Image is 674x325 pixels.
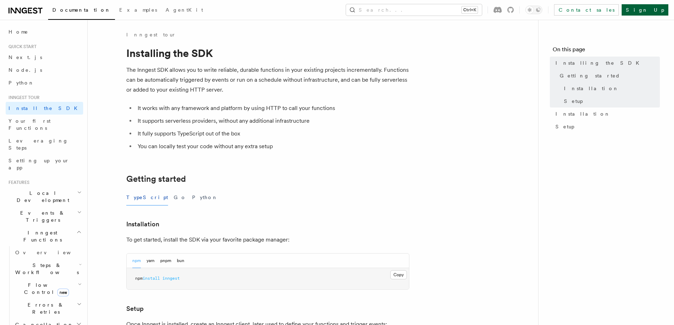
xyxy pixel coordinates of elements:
[115,2,161,19] a: Examples
[136,141,409,151] li: You can locally test your code without any extra setup
[8,118,51,131] span: Your first Functions
[8,67,42,73] span: Node.js
[6,187,83,207] button: Local Development
[6,207,83,226] button: Events & Triggers
[126,219,159,229] a: Installation
[48,2,115,20] a: Documentation
[8,105,82,111] span: Install the SDK
[6,209,77,224] span: Events & Triggers
[8,80,34,86] span: Python
[12,246,83,259] a: Overview
[6,76,83,89] a: Python
[8,158,69,170] span: Setting up your app
[126,47,409,59] h1: Installing the SDK
[554,4,619,16] a: Contact sales
[555,110,610,117] span: Installation
[126,31,176,38] a: Inngest tour
[136,103,409,113] li: It works with any framework and platform by using HTTP to call your functions
[6,44,36,50] span: Quick start
[8,28,28,35] span: Home
[126,304,144,314] a: Setup
[126,65,409,95] p: The Inngest SDK allows you to write reliable, durable functions in your existing projects increme...
[177,254,184,268] button: bun
[12,301,77,315] span: Errors & Retries
[12,298,83,318] button: Errors & Retries
[555,59,644,66] span: Installing the SDK
[136,129,409,139] li: It fully supports TypeScript out of the box
[52,7,111,13] span: Documentation
[346,4,482,16] button: Search...Ctrl+K
[564,98,583,105] span: Setup
[126,174,186,184] a: Getting started
[561,95,660,108] a: Setup
[557,69,660,82] a: Getting started
[12,262,79,276] span: Steps & Workflows
[162,276,180,281] span: inngest
[6,154,83,174] a: Setting up your app
[390,270,407,279] button: Copy
[555,123,574,130] span: Setup
[6,64,83,76] a: Node.js
[8,138,68,151] span: Leveraging Steps
[143,276,160,281] span: install
[6,51,83,64] a: Next.js
[174,190,186,205] button: Go
[560,72,620,79] span: Getting started
[6,95,40,100] span: Inngest tour
[126,190,168,205] button: TypeScript
[136,116,409,126] li: It supports serverless providers, without any additional infrastructure
[12,259,83,279] button: Steps & Workflows
[622,4,668,16] a: Sign Up
[6,25,83,38] a: Home
[6,180,29,185] span: Features
[553,57,660,69] a: Installing the SDK
[12,282,78,296] span: Flow Control
[119,7,157,13] span: Examples
[12,279,83,298] button: Flow Controlnew
[6,134,83,154] a: Leveraging Steps
[525,6,542,14] button: Toggle dark mode
[462,6,478,13] kbd: Ctrl+K
[6,226,83,246] button: Inngest Functions
[161,2,207,19] a: AgentKit
[192,190,218,205] button: Python
[6,102,83,115] a: Install the SDK
[132,254,141,268] button: npm
[6,190,77,204] span: Local Development
[126,235,409,245] p: To get started, install the SDK via your favorite package manager:
[6,229,76,243] span: Inngest Functions
[8,54,42,60] span: Next.js
[564,85,619,92] span: Installation
[57,289,69,296] span: new
[561,82,660,95] a: Installation
[15,250,88,255] span: Overview
[135,276,143,281] span: npm
[553,108,660,120] a: Installation
[6,115,83,134] a: Your first Functions
[146,254,155,268] button: yarn
[553,120,660,133] a: Setup
[166,7,203,13] span: AgentKit
[160,254,171,268] button: pnpm
[553,45,660,57] h4: On this page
